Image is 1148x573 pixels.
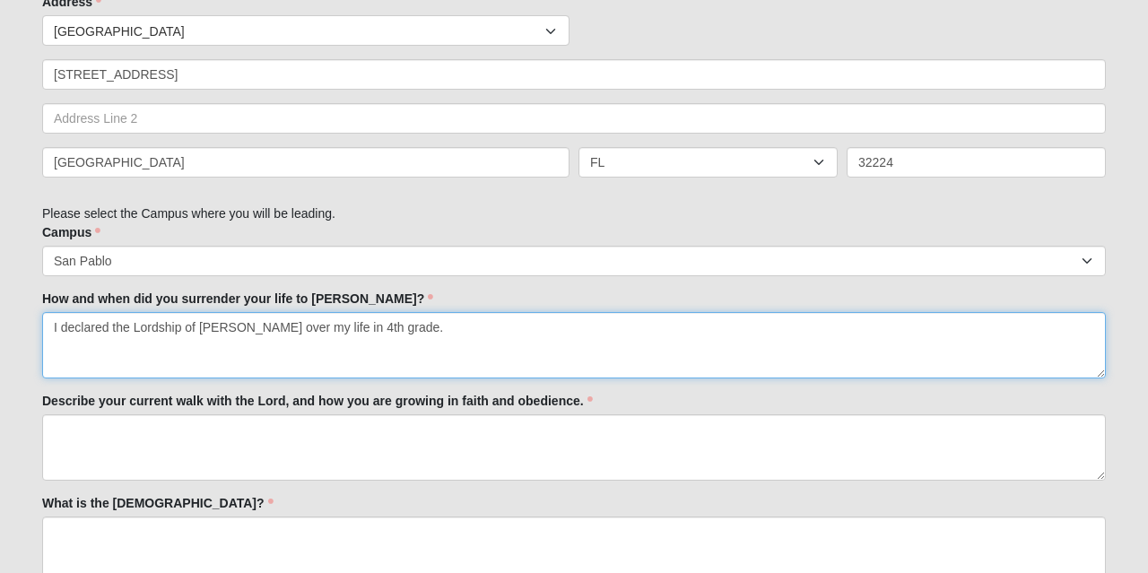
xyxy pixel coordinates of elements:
label: What is the [DEMOGRAPHIC_DATA]? [42,494,274,512]
label: How and when did you surrender your life to [PERSON_NAME]? [42,290,433,308]
span: [GEOGRAPHIC_DATA] [54,16,545,47]
label: Campus [42,223,100,241]
input: Zip [847,147,1106,178]
input: Address Line 1 [42,59,1106,90]
input: City [42,147,570,178]
input: Address Line 2 [42,103,1106,134]
label: Describe your current walk with the Lord, and how you are growing in faith and obedience. [42,392,593,410]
